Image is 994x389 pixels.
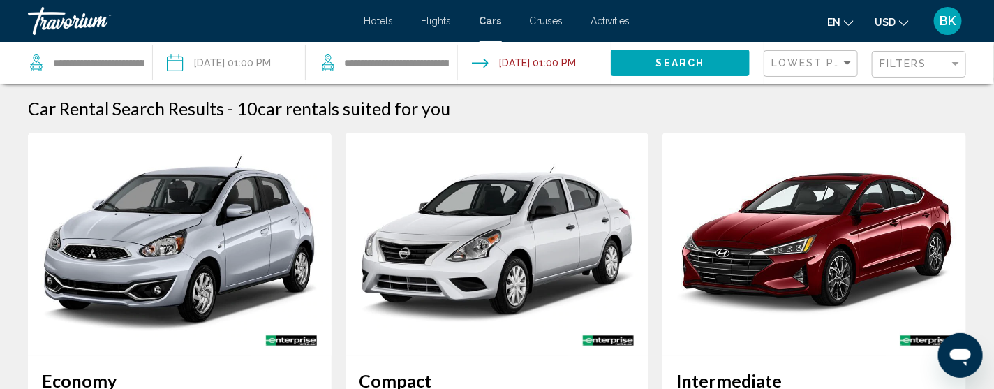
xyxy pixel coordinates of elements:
a: Hotels [364,15,394,27]
span: en [827,17,840,28]
span: Lowest Price [771,57,861,68]
button: Search [611,50,750,75]
img: primary.png [346,158,649,331]
a: Travorium [28,7,350,35]
button: Filter [872,50,966,79]
iframe: Button to launch messaging window [938,333,983,378]
span: - [228,98,233,119]
img: primary.png [28,147,332,342]
img: ENTERPRISE [886,325,966,356]
button: Pickup date: Sep 08, 2025 01:00 PM [167,42,271,84]
mat-select: Sort by [771,58,854,70]
a: Cruises [530,15,563,27]
h2: 10 [237,98,450,119]
span: Filters [880,58,927,69]
button: Change currency [875,12,909,32]
span: BK [940,14,956,28]
button: User Menu [930,6,966,36]
h1: Car Rental Search Results [28,98,224,119]
a: Activities [591,15,630,27]
button: Drop-off date: Sep 11, 2025 01:00 PM [472,42,576,84]
img: primary.png [662,166,966,323]
a: Flights [422,15,452,27]
span: car rentals suited for you [258,98,450,119]
img: ENTERPRISE [568,325,648,356]
span: Search [656,58,705,69]
button: Change language [827,12,854,32]
span: USD [875,17,896,28]
img: ENTERPRISE [251,325,332,356]
a: Cars [480,15,502,27]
